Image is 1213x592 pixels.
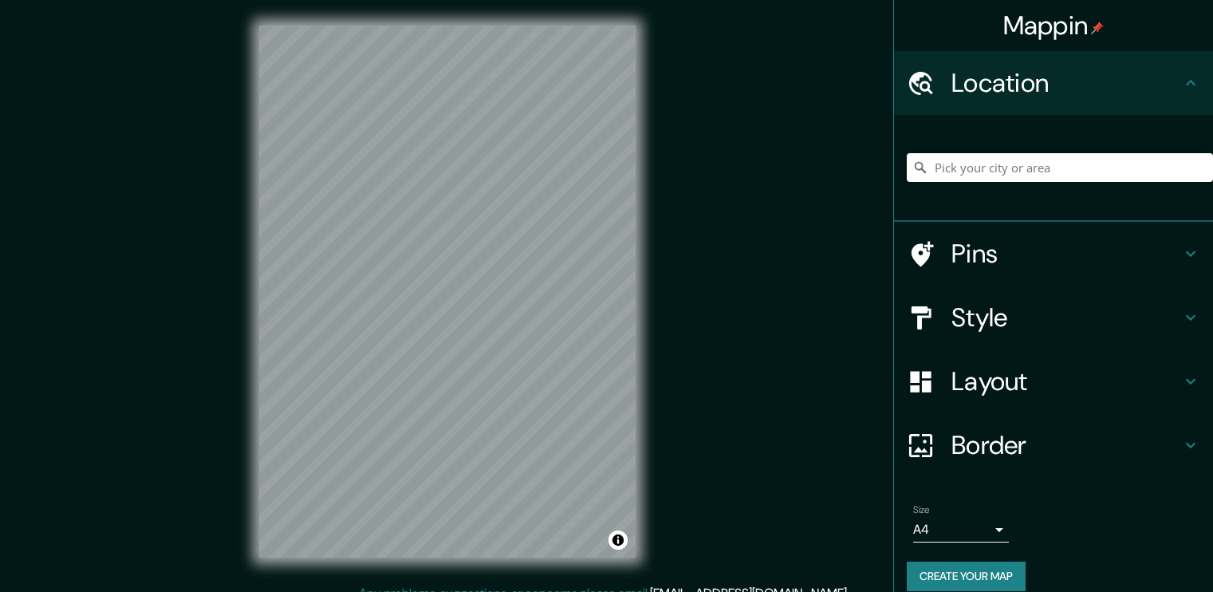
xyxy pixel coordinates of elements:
div: Pins [894,222,1213,286]
input: Pick your city or area [907,153,1213,182]
div: Style [894,286,1213,349]
h4: Style [951,302,1181,333]
h4: Pins [951,238,1181,270]
div: Layout [894,349,1213,413]
div: Location [894,51,1213,115]
button: Toggle attribution [608,531,628,550]
h4: Border [951,429,1181,461]
h4: Location [951,67,1181,99]
label: Size [913,503,930,517]
h4: Layout [951,365,1181,397]
button: Create your map [907,562,1026,591]
canvas: Map [259,26,636,558]
h4: Mappin [1003,10,1105,41]
div: Border [894,413,1213,477]
div: A4 [913,517,1009,543]
img: pin-icon.png [1091,22,1104,34]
